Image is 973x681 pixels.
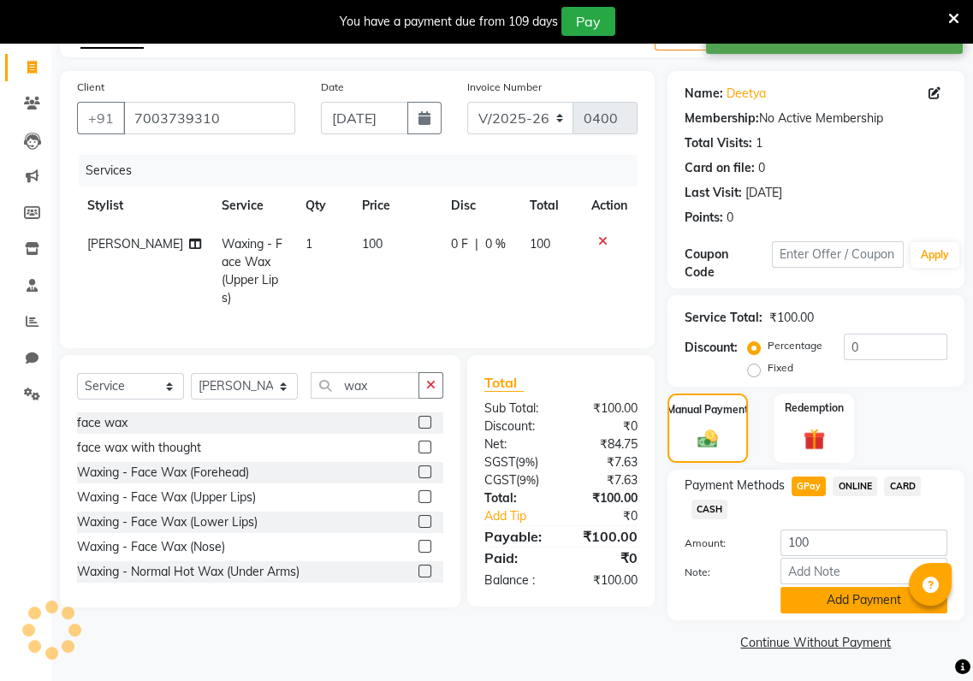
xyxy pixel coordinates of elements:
[441,187,519,225] th: Disc
[780,587,947,613] button: Add Payment
[685,246,772,281] div: Coupon Code
[472,435,561,453] div: Net:
[667,402,749,417] label: Manual Payment
[519,473,536,487] span: 9%
[211,187,295,225] th: Service
[77,513,258,531] div: Waxing - Face Wax (Lower Lips)
[311,372,419,399] input: Search or Scan
[561,489,650,507] div: ₹100.00
[361,236,382,252] span: 100
[472,400,561,417] div: Sub Total:
[561,571,650,589] div: ₹100.00
[77,563,300,581] div: Waxing - Normal Hot Wax (Under Arms)
[797,426,832,453] img: _gift.svg
[77,489,256,506] div: Waxing - Face Wax (Upper Lips)
[685,159,755,177] div: Card on file:
[79,155,650,187] div: Services
[222,236,282,305] span: Waxing - Face Wax (Upper Lips)
[561,417,650,435] div: ₹0
[768,360,793,376] label: Fixed
[780,558,947,584] input: Add Note
[685,184,742,202] div: Last Visit:
[472,489,561,507] div: Total:
[530,236,550,252] span: 100
[833,477,877,496] span: ONLINE
[472,507,576,525] a: Add Tip
[685,309,762,327] div: Service Total:
[77,464,249,482] div: Waxing - Face Wax (Forehead)
[576,507,650,525] div: ₹0
[340,13,558,31] div: You have a payment due from 109 days
[911,242,959,268] button: Apply
[780,530,947,556] input: Amount
[685,339,738,357] div: Discount:
[77,439,201,457] div: face wax with thought
[561,526,650,547] div: ₹100.00
[472,471,561,489] div: ( )
[756,134,762,152] div: 1
[561,435,650,453] div: ₹84.75
[561,471,650,489] div: ₹7.63
[561,400,650,417] div: ₹100.00
[306,236,312,252] span: 1
[472,526,561,547] div: Payable:
[685,134,752,152] div: Total Visits:
[519,455,535,469] span: 9%
[472,571,561,589] div: Balance :
[685,85,723,103] div: Name:
[472,417,561,435] div: Discount:
[77,414,128,432] div: face wax
[769,309,814,327] div: ₹100.00
[727,209,733,227] div: 0
[87,236,183,252] span: [PERSON_NAME]
[672,565,768,580] label: Note:
[472,548,561,568] div: Paid:
[485,235,506,253] span: 0 %
[685,477,785,494] span: Payment Methods
[685,110,759,127] div: Membership:
[77,80,104,95] label: Client
[561,548,650,568] div: ₹0
[467,80,542,95] label: Invoice Number
[768,338,822,353] label: Percentage
[785,400,844,416] label: Redemption
[561,7,615,36] button: Pay
[884,477,921,496] span: CARD
[685,209,723,227] div: Points:
[123,102,295,134] input: Search by Name/Mobile/Email/Code
[472,453,561,471] div: ( )
[519,187,581,225] th: Total
[351,187,440,225] th: Price
[561,453,650,471] div: ₹7.63
[484,374,524,392] span: Total
[77,102,125,134] button: +91
[758,159,765,177] div: 0
[581,187,638,225] th: Action
[691,500,728,519] span: CASH
[727,85,766,103] a: Deetya
[451,235,468,253] span: 0 F
[77,187,211,225] th: Stylist
[691,428,724,451] img: _cash.svg
[671,634,961,652] a: Continue Without Payment
[484,454,515,470] span: SGST
[475,235,478,253] span: |
[321,80,344,95] label: Date
[295,187,351,225] th: Qty
[745,184,782,202] div: [DATE]
[77,538,225,556] div: Waxing - Face Wax (Nose)
[484,472,516,488] span: CGST
[792,477,827,496] span: GPay
[772,241,904,268] input: Enter Offer / Coupon Code
[672,536,768,551] label: Amount:
[685,110,947,127] div: No Active Membership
